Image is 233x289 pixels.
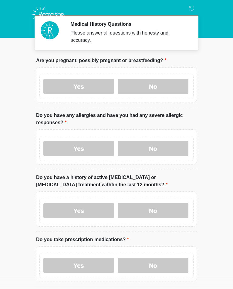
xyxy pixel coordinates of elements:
label: Yes [43,79,114,94]
label: No [118,79,188,94]
label: No [118,141,188,156]
label: Do you have a history of active [MEDICAL_DATA] or [MEDICAL_DATA] treatment withtin the last 12 mo... [36,174,197,188]
label: No [118,258,188,273]
label: No [118,203,188,218]
label: Yes [43,141,114,156]
img: Refresh RX Logo [30,5,67,25]
img: Agent Avatar [41,21,59,39]
label: Are you pregnant, possibly pregnant or breastfeeding? [36,57,166,64]
label: Do you take prescription medications? [36,236,129,243]
label: Yes [43,203,114,218]
label: Yes [43,258,114,273]
div: Please answer all questions with honesty and accuracy. [70,29,188,44]
label: Do you have any allergies and have you had any severe allergic responses? [36,112,197,126]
